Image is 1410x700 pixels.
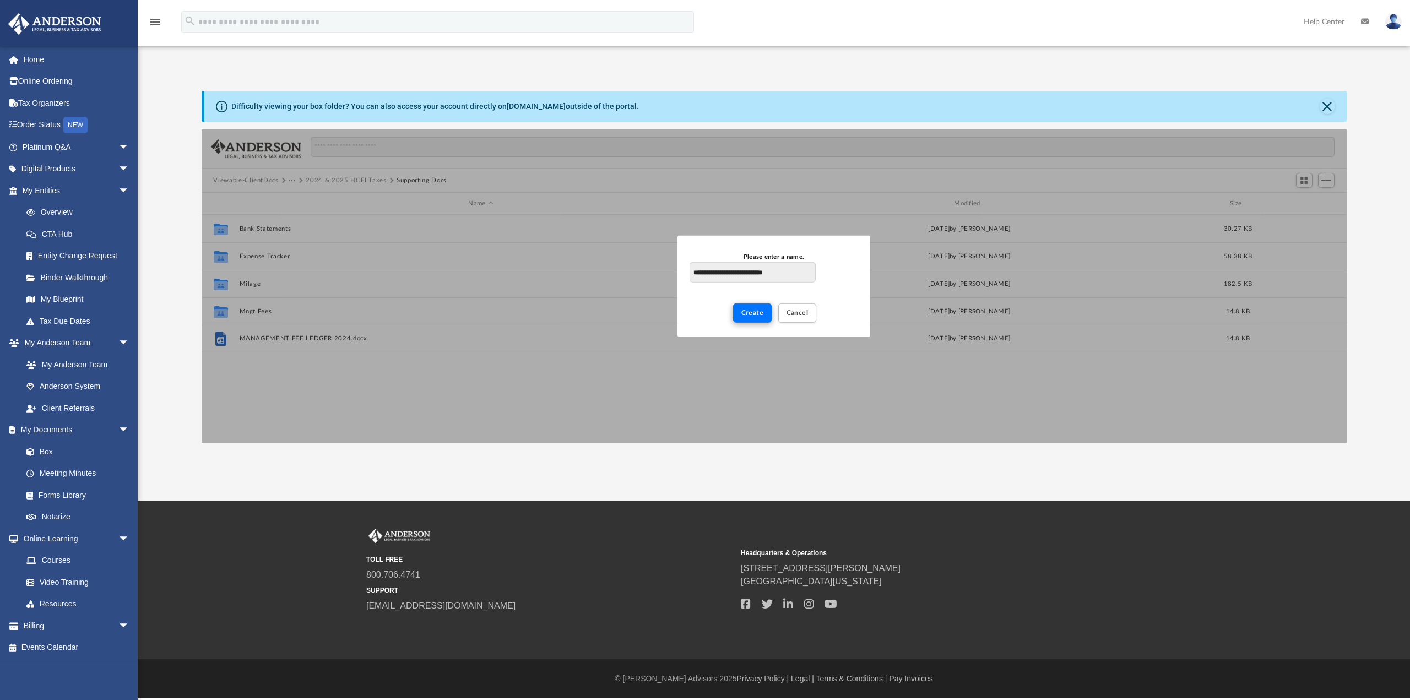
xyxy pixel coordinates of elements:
[15,376,140,398] a: Anderson System
[15,506,140,528] a: Notarize
[366,601,516,610] a: [EMAIL_ADDRESS][DOMAIN_NAME]
[8,114,146,137] a: Order StatusNEW
[8,70,146,93] a: Online Ordering
[8,136,146,158] a: Platinum Q&Aarrow_drop_down
[8,615,146,637] a: Billingarrow_drop_down
[8,48,146,70] a: Home
[816,674,887,683] a: Terms & Conditions |
[118,158,140,181] span: arrow_drop_down
[366,555,733,565] small: TOLL FREE
[15,550,140,572] a: Courses
[366,585,733,595] small: SUPPORT
[15,484,135,506] a: Forms Library
[778,303,817,322] button: Cancel
[8,332,140,354] a: My Anderson Teamarrow_drop_down
[149,15,162,29] i: menu
[231,101,639,112] div: Difficulty viewing your box folder? You can also access your account directly on outside of the p...
[1320,99,1335,114] button: Close
[15,571,135,593] a: Video Training
[737,674,789,683] a: Privacy Policy |
[15,289,140,311] a: My Blueprint
[15,441,135,463] a: Box
[15,202,146,224] a: Overview
[8,158,146,180] a: Digital Productsarrow_drop_down
[5,13,105,35] img: Anderson Advisors Platinum Portal
[1385,14,1402,30] img: User Pic
[741,309,764,316] span: Create
[690,262,816,283] input: Please enter a name.
[118,615,140,637] span: arrow_drop_down
[118,332,140,355] span: arrow_drop_down
[63,117,88,133] div: NEW
[741,548,1108,558] small: Headquarters & Operations
[118,180,140,202] span: arrow_drop_down
[787,309,809,316] span: Cancel
[149,21,162,29] a: menu
[366,529,432,543] img: Anderson Advisors Platinum Portal
[184,15,196,27] i: search
[507,102,566,111] a: [DOMAIN_NAME]
[791,674,814,683] a: Legal |
[15,397,140,419] a: Client Referrals
[15,354,135,376] a: My Anderson Team
[8,528,140,550] a: Online Learningarrow_drop_down
[8,419,140,441] a: My Documentsarrow_drop_down
[366,570,420,579] a: 800.706.4741
[15,245,146,267] a: Entity Change Request
[15,463,140,485] a: Meeting Minutes
[8,637,146,659] a: Events Calendar
[733,303,772,322] button: Create
[15,267,146,289] a: Binder Walkthrough
[118,136,140,159] span: arrow_drop_down
[118,528,140,550] span: arrow_drop_down
[741,577,882,586] a: [GEOGRAPHIC_DATA][US_STATE]
[677,236,870,337] div: New Folder
[138,673,1410,685] div: © [PERSON_NAME] Advisors 2025
[889,674,932,683] a: Pay Invoices
[15,310,146,332] a: Tax Due Dates
[15,223,146,245] a: CTA Hub
[8,180,146,202] a: My Entitiesarrow_drop_down
[690,252,858,262] div: Please enter a name.
[741,563,901,573] a: [STREET_ADDRESS][PERSON_NAME]
[8,92,146,114] a: Tax Organizers
[118,419,140,442] span: arrow_drop_down
[15,593,140,615] a: Resources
